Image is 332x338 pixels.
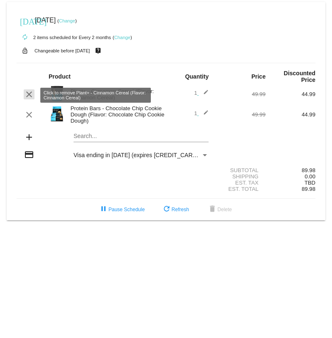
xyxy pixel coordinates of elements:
[207,207,232,212] span: Delete
[66,105,166,124] div: Protein Bars - Chocolate Chip Cookie Dough (Flavor: Chocolate Chip Cookie Dough)
[216,111,266,118] div: 49.99
[201,202,239,217] button: Delete
[74,152,209,158] mat-select: Payment Method
[216,167,266,173] div: Subtotal
[216,186,266,192] div: Est. Total
[93,45,103,56] mat-icon: live_help
[162,207,189,212] span: Refresh
[24,132,34,142] mat-icon: add
[194,110,209,116] span: 1
[49,106,65,122] img: Image-1-Carousel-Protein-Bar-CCD-transp.png
[155,202,196,217] button: Refresh
[20,45,30,56] mat-icon: lock_open
[98,207,145,212] span: Pause Schedule
[20,16,30,26] mat-icon: [DATE]
[49,85,65,102] img: Image-1-Carousel-Plant-Cinamon-Cereal-1000x1000-Transp.png
[216,180,266,186] div: Est. Tax
[266,111,315,118] div: 44.99
[17,35,111,40] small: 2 items scheduled for Every 2 months
[24,89,34,99] mat-icon: clear
[266,91,315,97] div: 44.99
[216,173,266,180] div: Shipping
[305,180,315,186] span: TBD
[305,173,315,180] span: 0.00
[57,18,77,23] small: ( )
[92,202,151,217] button: Pause Schedule
[216,91,266,97] div: 49.99
[266,167,315,173] div: 89.98
[114,35,130,40] a: Change
[49,73,71,80] strong: Product
[199,89,209,99] mat-icon: edit
[34,48,90,53] small: Changeable before [DATE]
[113,35,132,40] small: ( )
[74,152,218,158] span: Visa ending in [DATE] (expires [CREDIT_CARD_DATA])
[207,205,217,215] mat-icon: delete
[199,110,209,120] mat-icon: edit
[74,133,209,140] input: Search...
[59,18,75,23] a: Change
[162,205,172,215] mat-icon: refresh
[20,32,30,42] mat-icon: autorenew
[24,150,34,160] mat-icon: credit_card
[66,88,166,101] div: Plant+ - Cinnamon Cereal (Flavor: Cinnamon Cereal)
[194,90,209,96] span: 1
[98,205,108,215] mat-icon: pause
[302,186,315,192] span: 89.98
[24,110,34,120] mat-icon: clear
[251,73,266,80] strong: Price
[284,70,315,83] strong: Discounted Price
[185,73,209,80] strong: Quantity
